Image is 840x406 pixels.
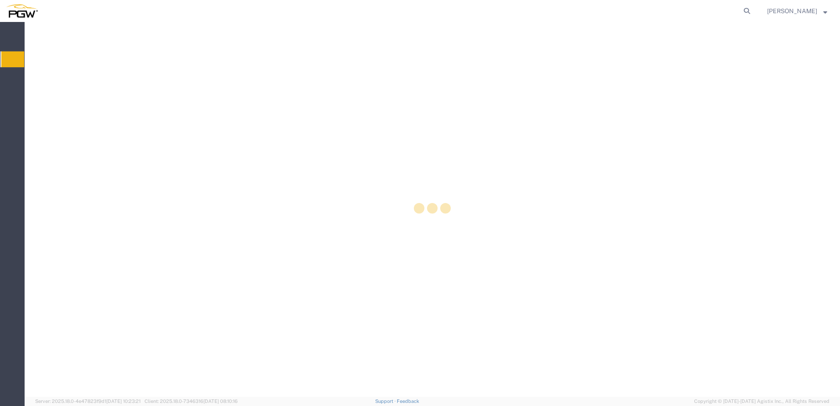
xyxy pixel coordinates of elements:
a: Support [375,399,397,404]
span: [DATE] 10:23:21 [106,399,141,404]
span: Amber Hickey [767,6,817,16]
span: Client: 2025.18.0-7346316 [145,399,238,404]
span: Server: 2025.18.0-4e47823f9d1 [35,399,141,404]
a: Feedback [397,399,419,404]
span: [DATE] 08:10:16 [203,399,238,404]
img: logo [6,4,38,18]
button: [PERSON_NAME] [767,6,828,16]
span: Copyright © [DATE]-[DATE] Agistix Inc., All Rights Reserved [694,398,829,405]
